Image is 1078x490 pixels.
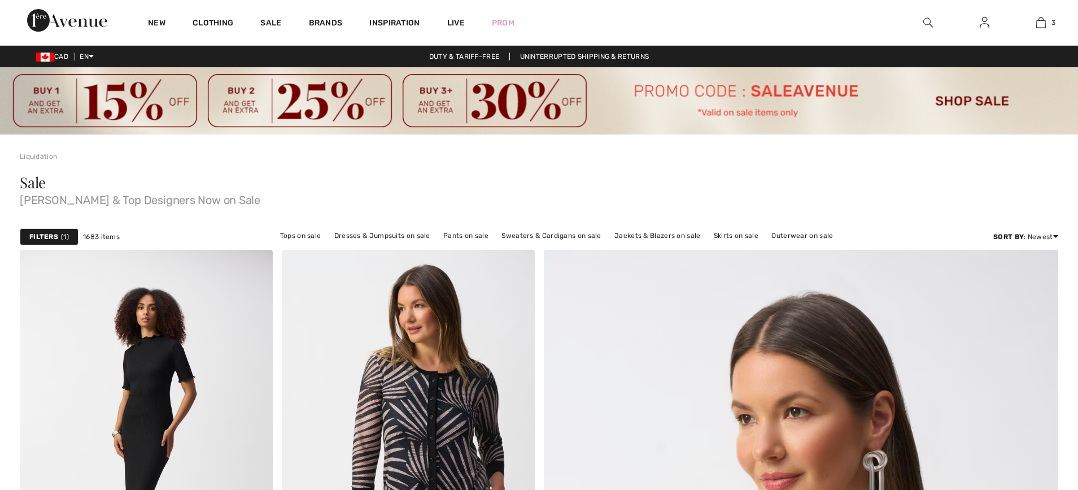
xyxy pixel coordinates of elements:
img: Canadian Dollar [36,53,54,62]
a: Brands [309,18,343,30]
span: 1683 items [83,232,120,242]
span: 1 [61,232,69,242]
a: 3 [1013,16,1068,29]
strong: Filters [29,232,58,242]
span: [PERSON_NAME] & Top Designers Now on Sale [20,190,1058,206]
a: Skirts on sale [708,228,764,243]
a: Sale [260,18,281,30]
a: Clothing [193,18,233,30]
a: Liquidation [20,153,57,161]
span: Inspiration [369,18,420,30]
img: My Bag [1036,16,1046,29]
a: Outerwear on sale [766,228,839,243]
a: Sign In [971,16,998,30]
a: New [148,18,165,30]
a: Pants on sale [438,228,494,243]
a: Sweaters & Cardigans on sale [496,228,606,243]
span: CAD [36,53,73,60]
a: Prom [492,17,514,29]
iframe: Opens a widget where you can chat to one of our agents [1006,405,1067,433]
span: EN [80,53,94,60]
div: : Newest [993,232,1058,242]
a: Live [447,17,465,29]
a: Jackets & Blazers on sale [609,228,706,243]
span: 3 [1051,18,1055,28]
a: Tops on sale [274,228,327,243]
img: search the website [923,16,933,29]
img: My Info [980,16,989,29]
img: 1ère Avenue [27,9,107,32]
span: Sale [20,172,46,192]
strong: Sort By [993,233,1024,241]
a: Dresses & Jumpsuits on sale [329,228,436,243]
